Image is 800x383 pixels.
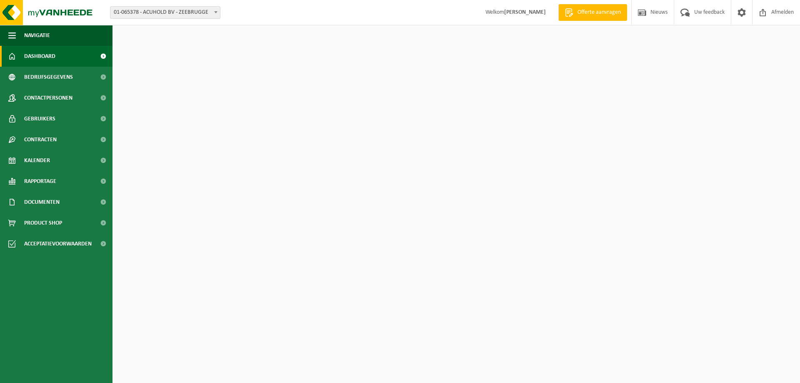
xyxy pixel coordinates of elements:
strong: [PERSON_NAME] [504,9,546,15]
span: Kalender [24,150,50,171]
span: Dashboard [24,46,55,67]
span: Bedrijfsgegevens [24,67,73,88]
span: Contactpersonen [24,88,72,108]
a: Offerte aanvragen [558,4,627,21]
span: Rapportage [24,171,56,192]
span: Gebruikers [24,108,55,129]
span: Product Shop [24,213,62,233]
span: Documenten [24,192,60,213]
span: Offerte aanvragen [575,8,623,17]
span: 01-065378 - ACUHOLD BV - ZEEBRUGGE [110,6,220,19]
span: Acceptatievoorwaarden [24,233,92,254]
span: 01-065378 - ACUHOLD BV - ZEEBRUGGE [110,7,220,18]
span: Navigatie [24,25,50,46]
span: Contracten [24,129,57,150]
